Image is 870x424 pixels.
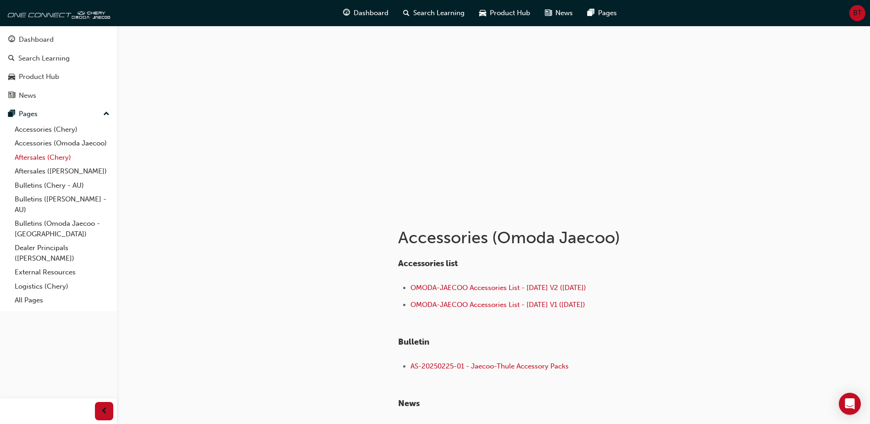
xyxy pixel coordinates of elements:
div: Open Intercom Messenger [839,393,861,415]
span: car-icon [8,73,15,81]
a: Product Hub [4,68,113,85]
span: Accessories list [398,258,458,268]
span: Pages [598,8,617,18]
a: Dashboard [4,31,113,48]
div: Pages [19,109,38,119]
span: Search Learning [413,8,465,18]
a: car-iconProduct Hub [472,4,538,22]
span: Dashboard [354,8,388,18]
div: Product Hub [19,72,59,82]
a: Accessories (Chery) [11,123,113,137]
span: prev-icon [101,406,108,417]
button: BT [849,5,865,21]
a: news-iconNews [538,4,580,22]
div: News [19,90,36,101]
h1: Accessories (Omoda Jaecoo) [398,228,699,248]
span: ​News [398,398,420,408]
img: oneconnect [5,4,110,22]
a: Accessories (Omoda Jaecoo) [11,136,113,151]
a: Dealer Principals ([PERSON_NAME]) [11,241,113,265]
span: guage-icon [8,36,15,44]
span: up-icon [103,108,110,120]
a: All Pages [11,293,113,307]
a: News [4,87,113,104]
span: news-icon [545,7,552,19]
a: OMODA-JAECOO Accessories List - [DATE] V1 ([DATE]) [410,301,585,309]
span: search-icon [8,55,15,63]
button: Pages [4,106,113,123]
span: guage-icon [343,7,350,19]
a: guage-iconDashboard [336,4,396,22]
span: Bulletin [398,337,429,347]
span: News [555,8,573,18]
a: AS-20250225-01 - Jaecoo-Thule Accessory Packs [410,362,569,370]
span: Product Hub [490,8,530,18]
span: BT [853,8,862,18]
span: pages-icon [8,110,15,118]
span: search-icon [403,7,410,19]
button: DashboardSearch LearningProduct HubNews [4,29,113,106]
span: pages-icon [587,7,594,19]
a: pages-iconPages [580,4,624,22]
span: car-icon [479,7,486,19]
a: Search Learning [4,50,113,67]
a: Aftersales (Chery) [11,151,113,165]
a: Bulletins ([PERSON_NAME] - AU) [11,192,113,217]
a: Bulletins (Omoda Jaecoo - [GEOGRAPHIC_DATA]) [11,217,113,241]
div: Dashboard [19,34,54,45]
a: search-iconSearch Learning [396,4,472,22]
span: news-icon [8,92,15,100]
a: Logistics (Chery) [11,279,113,294]
a: Aftersales ([PERSON_NAME]) [11,164,113,179]
a: External Resources [11,265,113,279]
a: Bulletins (Chery - AU) [11,179,113,193]
a: OMODA-JAECOO Accessories List - [DATE] V2 ([DATE]) [410,284,586,292]
div: Search Learning [18,53,70,64]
